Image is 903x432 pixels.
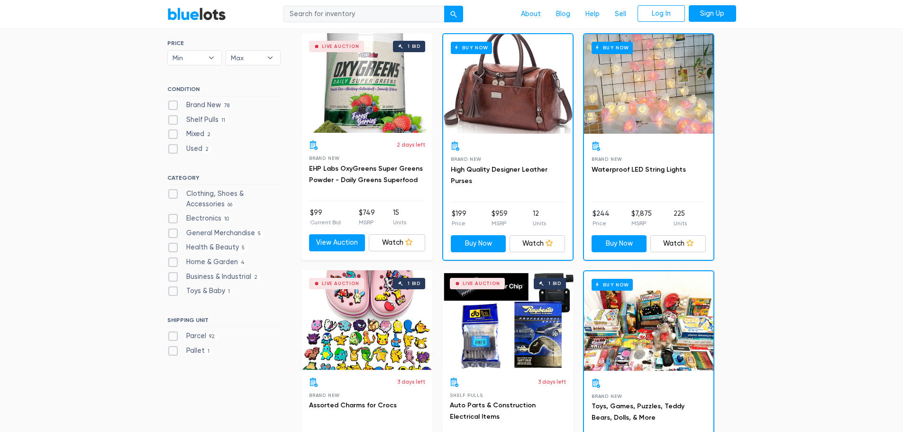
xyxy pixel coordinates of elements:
[408,281,420,286] div: 1 bid
[309,393,340,398] span: Brand New
[260,51,280,65] b: ▾
[451,156,482,162] span: Brand New
[167,129,214,139] label: Mixed
[225,288,233,296] span: 1
[631,209,652,228] li: $7,875
[443,34,573,134] a: Buy Now
[450,393,483,398] span: Shelf Pulls
[451,165,547,185] a: High Quality Designer Leather Purses
[309,165,423,184] a: EHP Labs OxyGreens Super Greens Powder - Daily Greens Superfood
[167,317,281,327] h6: SHIPPING UNIT
[202,146,212,153] span: 2
[167,189,281,209] label: Clothing, Shoes & Accessories
[548,5,578,23] a: Blog
[408,44,420,49] div: 1 bid
[442,270,574,370] a: Live Auction 1 bid
[674,219,687,228] p: Units
[309,156,340,161] span: Brand New
[538,377,566,386] p: 3 days left
[650,235,706,252] a: Watch
[592,156,622,162] span: Brand New
[173,51,204,65] span: Min
[593,219,610,228] p: Price
[167,175,281,185] h6: CATEGORY
[309,401,397,409] a: Assorted Charms for Crocs
[513,5,548,23] a: About
[450,401,536,421] a: Auto Parts & Construction Electrical Items
[225,201,236,209] span: 66
[231,51,262,65] span: Max
[533,209,546,228] li: 12
[255,230,264,238] span: 5
[309,234,365,251] a: View Auction
[397,140,425,149] p: 2 days left
[167,100,233,110] label: Brand New
[167,7,226,21] a: BlueLots
[167,331,218,341] label: Parcel
[638,5,685,22] a: Log In
[510,235,565,252] a: Watch
[219,117,228,124] span: 11
[167,86,281,96] h6: CONDITION
[631,219,652,228] p: MSRP
[204,131,214,139] span: 2
[578,5,607,23] a: Help
[301,270,433,370] a: Live Auction 1 bid
[451,235,506,252] a: Buy Now
[167,40,281,46] h6: PRICE
[167,115,228,125] label: Shelf Pulls
[674,209,687,228] li: 225
[310,208,341,227] li: $99
[251,274,261,281] span: 2
[393,218,406,227] p: Units
[451,42,492,54] h6: Buy Now
[463,281,500,286] div: Live Auction
[167,228,264,239] label: General Merchandise
[369,234,425,251] a: Watch
[322,44,359,49] div: Live Auction
[206,333,218,341] span: 92
[452,209,466,228] li: $199
[322,281,359,286] div: Live Auction
[359,218,375,227] p: MSRP
[592,279,633,291] h6: Buy Now
[301,33,433,133] a: Live Auction 1 bid
[167,242,248,253] label: Health & Beauty
[205,348,213,355] span: 1
[167,286,233,296] label: Toys & Baby
[310,218,341,227] p: Current Bid
[584,34,713,134] a: Buy Now
[592,235,647,252] a: Buy Now
[283,6,445,23] input: Search for inventory
[592,165,686,174] a: Waterproof LED String Lights
[607,5,634,23] a: Sell
[167,144,212,154] label: Used
[548,281,561,286] div: 1 bid
[584,271,713,371] a: Buy Now
[359,208,375,227] li: $749
[452,219,466,228] p: Price
[492,219,508,228] p: MSRP
[167,257,248,267] label: Home & Garden
[592,402,684,422] a: Toys, Games, Puzzles, Teddy Bears, Dolls, & More
[492,209,508,228] li: $959
[201,51,221,65] b: ▾
[167,272,261,282] label: Business & Industrial
[238,259,248,267] span: 4
[533,219,546,228] p: Units
[167,213,232,224] label: Electronics
[593,209,610,228] li: $244
[397,377,425,386] p: 3 days left
[592,42,633,54] h6: Buy Now
[239,245,248,252] span: 5
[221,102,233,110] span: 78
[592,394,622,399] span: Brand New
[393,208,406,227] li: 15
[167,346,213,356] label: Pallet
[221,215,232,223] span: 10
[689,5,736,22] a: Sign Up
